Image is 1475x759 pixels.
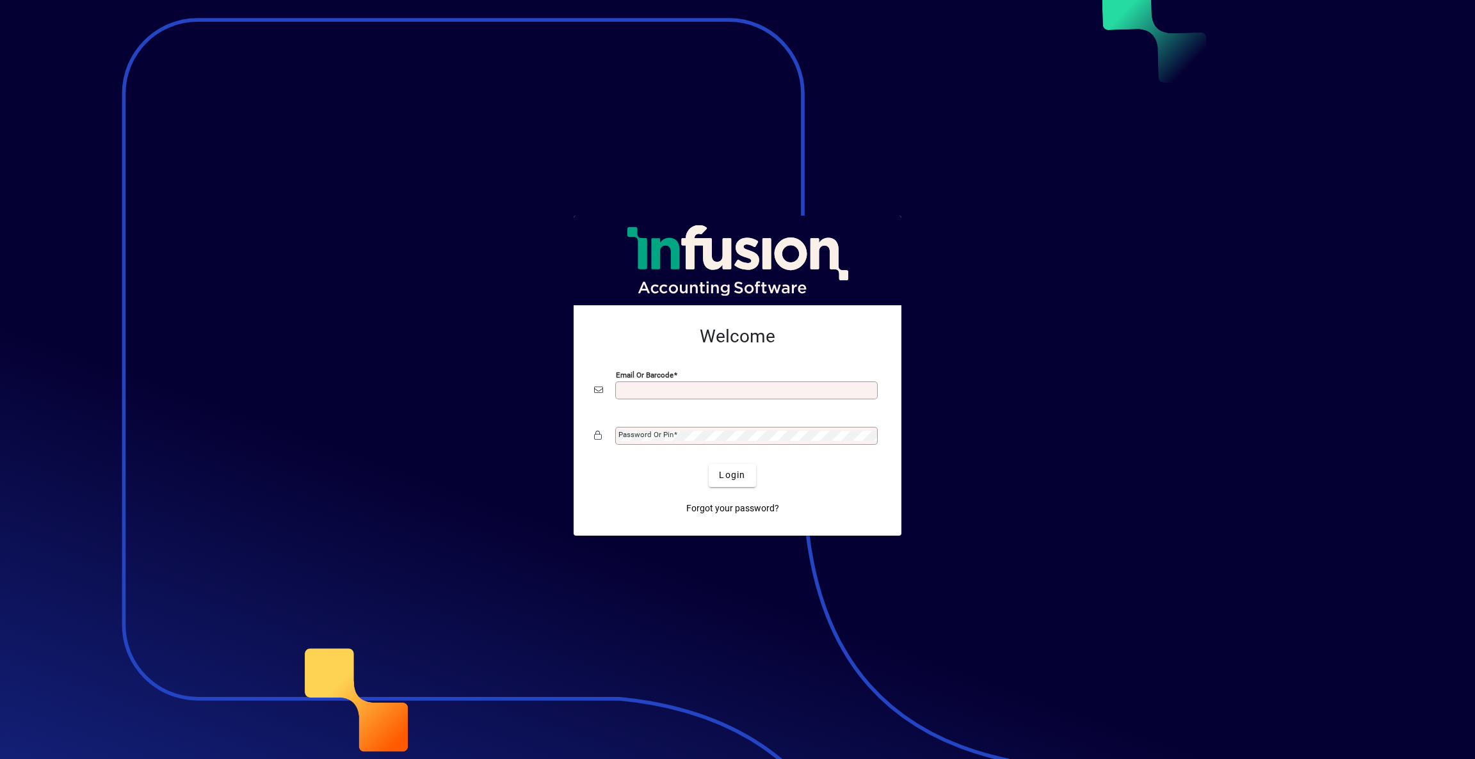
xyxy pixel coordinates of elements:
span: Login [719,468,745,482]
a: Forgot your password? [681,497,784,520]
mat-label: Password or Pin [618,430,673,439]
span: Forgot your password? [686,502,779,515]
h2: Welcome [594,326,881,348]
button: Login [709,464,755,487]
mat-label: Email or Barcode [616,370,673,379]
